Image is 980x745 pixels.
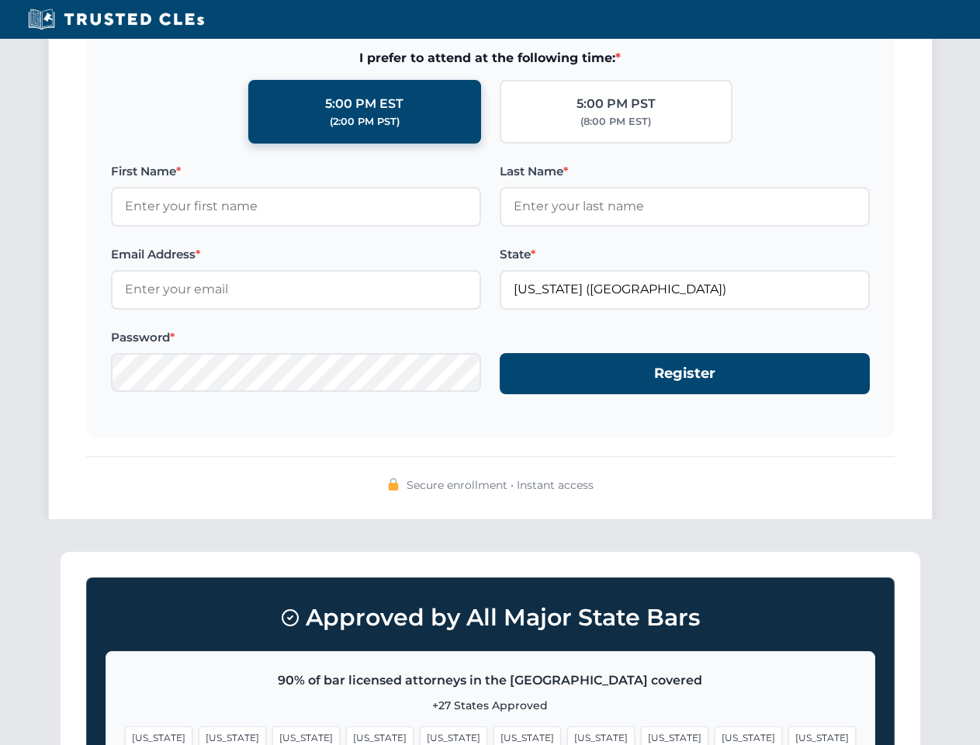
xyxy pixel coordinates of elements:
[500,162,870,181] label: Last Name
[125,670,856,691] p: 90% of bar licensed attorneys in the [GEOGRAPHIC_DATA] covered
[500,245,870,264] label: State
[23,8,209,31] img: Trusted CLEs
[500,270,870,309] input: Florida (FL)
[387,478,400,490] img: 🔒
[500,353,870,394] button: Register
[106,597,875,639] h3: Approved by All Major State Bars
[111,245,481,264] label: Email Address
[111,270,481,309] input: Enter your email
[577,94,656,114] div: 5:00 PM PST
[111,187,481,226] input: Enter your first name
[111,328,481,347] label: Password
[407,476,594,494] span: Secure enrollment • Instant access
[325,94,403,114] div: 5:00 PM EST
[111,48,870,68] span: I prefer to attend at the following time:
[500,187,870,226] input: Enter your last name
[125,697,856,714] p: +27 States Approved
[330,114,400,130] div: (2:00 PM PST)
[580,114,651,130] div: (8:00 PM EST)
[111,162,481,181] label: First Name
